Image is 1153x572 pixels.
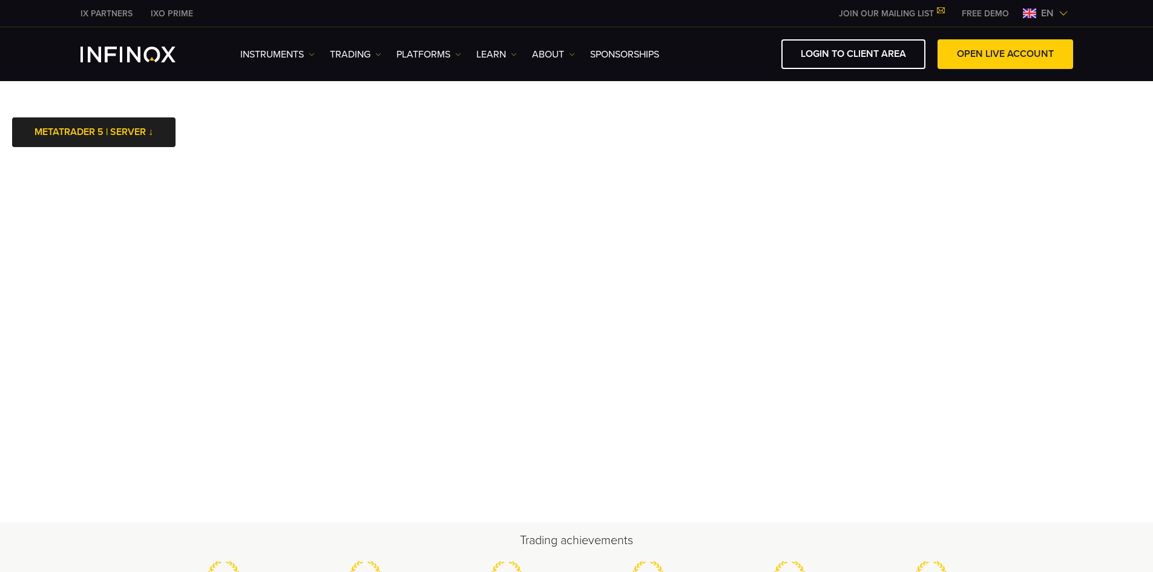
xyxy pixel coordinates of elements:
a: Instruments [240,47,315,62]
a: ABOUT [532,47,575,62]
a: JOIN OUR MAILING LIST [830,8,953,19]
span: en [1036,6,1059,21]
a: TRADING [330,47,381,62]
a: METATRADER 5 | SERVER ↓ [12,117,176,147]
a: INFINOX [71,7,142,20]
h2: Trading achievements [153,532,1000,549]
a: INFINOX Logo [80,47,204,62]
a: INFINOX [142,7,202,20]
a: INFINOX MENU [953,7,1018,20]
a: Learn [476,47,517,62]
a: OPEN LIVE ACCOUNT [938,39,1073,69]
a: SPONSORSHIPS [590,47,659,62]
a: LOGIN TO CLIENT AREA [781,39,925,69]
a: PLATFORMS [396,47,461,62]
